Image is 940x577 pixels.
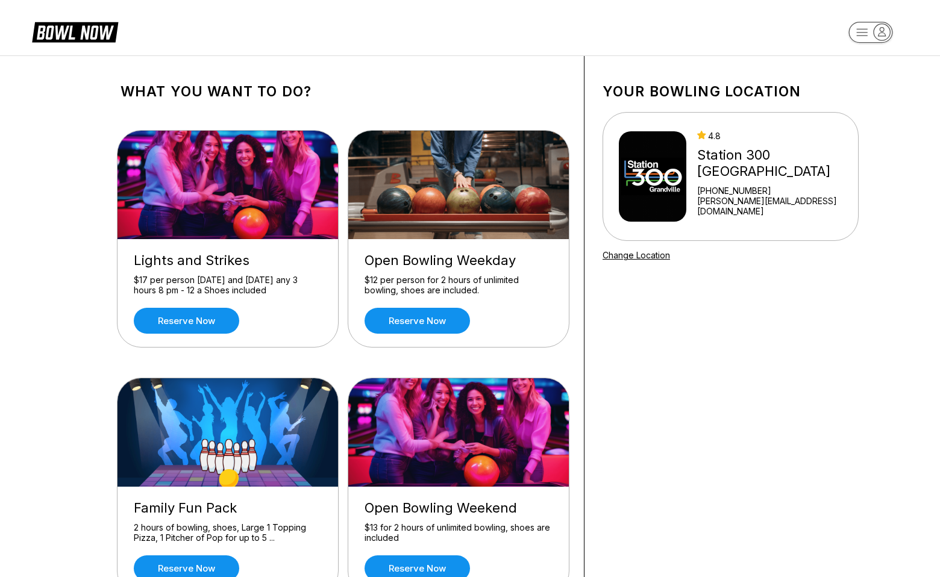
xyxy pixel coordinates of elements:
div: Family Fun Pack [134,500,322,516]
div: $17 per person [DATE] and [DATE] any 3 hours 8 pm - 12 a Shoes included [134,275,322,296]
div: Lights and Strikes [134,252,322,269]
div: 4.8 [697,131,853,141]
div: Open Bowling Weekend [365,500,553,516]
a: Reserve now [134,308,239,334]
div: 2 hours of bowling, shoes, Large 1 Topping Pizza, 1 Pitcher of Pop for up to 5 ... [134,522,322,543]
a: Reserve now [365,308,470,334]
h1: Your bowling location [603,83,859,100]
a: [PERSON_NAME][EMAIL_ADDRESS][DOMAIN_NAME] [697,196,853,216]
img: Open Bowling Weekday [348,131,570,239]
h1: What you want to do? [121,83,566,100]
div: $12 per person for 2 hours of unlimited bowling, shoes are included. [365,275,553,296]
div: $13 for 2 hours of unlimited bowling, shoes are included [365,522,553,543]
a: Change Location [603,250,670,260]
div: Open Bowling Weekday [365,252,553,269]
img: Station 300 Grandville [619,131,686,222]
img: Family Fun Pack [117,378,339,487]
div: [PHONE_NUMBER] [697,186,853,196]
div: Station 300 [GEOGRAPHIC_DATA] [697,147,853,179]
img: Open Bowling Weekend [348,378,570,487]
img: Lights and Strikes [117,131,339,239]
